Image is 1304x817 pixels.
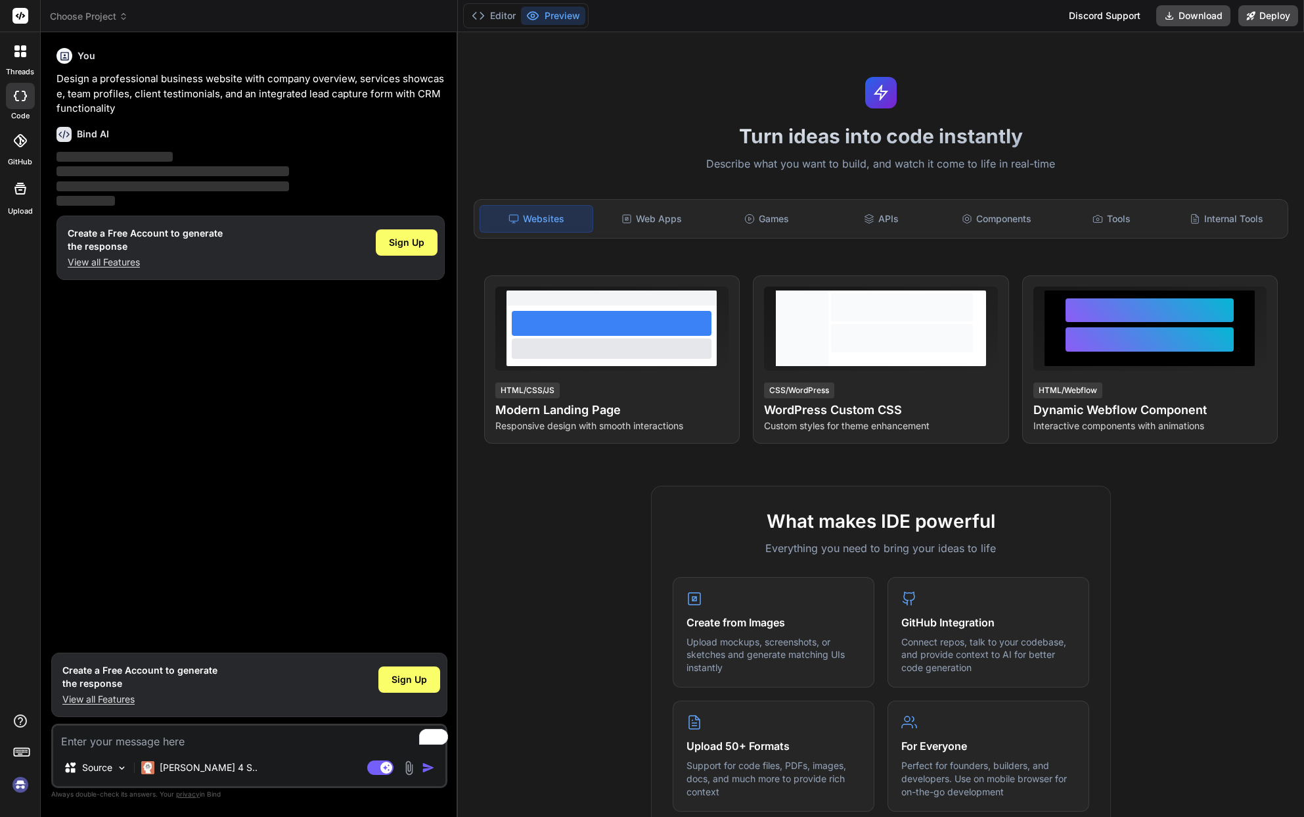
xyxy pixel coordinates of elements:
h4: Modern Landing Page [495,401,729,419]
textarea: To enrich screen reader interactions, please activate Accessibility in Grammarly extension settings [53,726,445,749]
span: ‌ [56,152,173,162]
h1: Create a Free Account to generate the response [68,227,223,253]
p: Custom styles for theme enhancement [764,419,997,432]
span: Sign Up [389,236,424,249]
h6: You [78,49,95,62]
p: Describe what you want to build, and watch it come to life in real-time [466,156,1296,173]
p: Connect repos, talk to your codebase, and provide context to AI for better code generation [901,636,1075,674]
span: privacy [176,790,200,798]
h1: Turn ideas into code instantly [466,124,1296,148]
div: Web Apps [596,205,708,233]
label: Upload [8,206,33,217]
button: Editor [466,7,521,25]
div: Websites [480,205,593,233]
p: Perfect for founders, builders, and developers. Use on mobile browser for on-the-go development [901,759,1075,798]
p: Responsive design with smooth interactions [495,419,729,432]
p: [PERSON_NAME] 4 S.. [160,761,258,774]
div: HTML/CSS/JS [495,383,560,398]
div: Games [710,205,822,233]
div: APIs [825,205,937,233]
h4: GitHub Integration [901,615,1075,630]
h2: What makes IDE powerful [673,507,1089,535]
p: Always double-check its answers. Your in Bind [51,788,447,801]
h4: Create from Images [686,615,861,630]
span: Sign Up [392,673,427,686]
p: Support for code files, PDFs, images, docs, and much more to provide rich context [686,759,861,798]
span: ‌ [56,181,289,191]
img: icon [422,761,435,774]
h4: Upload 50+ Formats [686,738,861,754]
label: threads [6,66,34,78]
span: ‌ [56,196,115,206]
h4: Dynamic Webflow Component [1033,401,1267,419]
span: ‌ [56,166,289,176]
p: Everything you need to bring your ideas to life [673,540,1089,556]
button: Preview [521,7,585,25]
img: attachment [401,760,416,776]
h4: For Everyone [901,738,1075,754]
button: Deploy [1238,5,1298,26]
div: HTML/Webflow [1033,383,1102,398]
h4: WordPress Custom CSS [764,401,997,419]
img: signin [9,774,32,796]
img: Pick Models [116,762,127,774]
div: Components [940,205,1052,233]
p: View all Features [68,256,223,269]
div: Tools [1055,205,1167,233]
h1: Create a Free Account to generate the response [62,664,217,690]
img: Claude 4 Sonnet [141,761,154,774]
label: code [11,110,30,122]
p: Interactive components with animations [1033,419,1267,432]
h6: Bind AI [77,128,109,141]
button: Download [1156,5,1230,26]
p: Design a professional business website with company overview, services showcase, team profiles, c... [56,72,445,116]
div: CSS/WordPress [764,383,834,398]
div: Internal Tools [1170,205,1282,233]
label: GitHub [8,156,32,168]
div: Discord Support [1061,5,1148,26]
p: Source [82,761,112,774]
p: Upload mockups, screenshots, or sketches and generate matching UIs instantly [686,636,861,674]
span: Choose Project [50,10,128,23]
p: View all Features [62,693,217,706]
